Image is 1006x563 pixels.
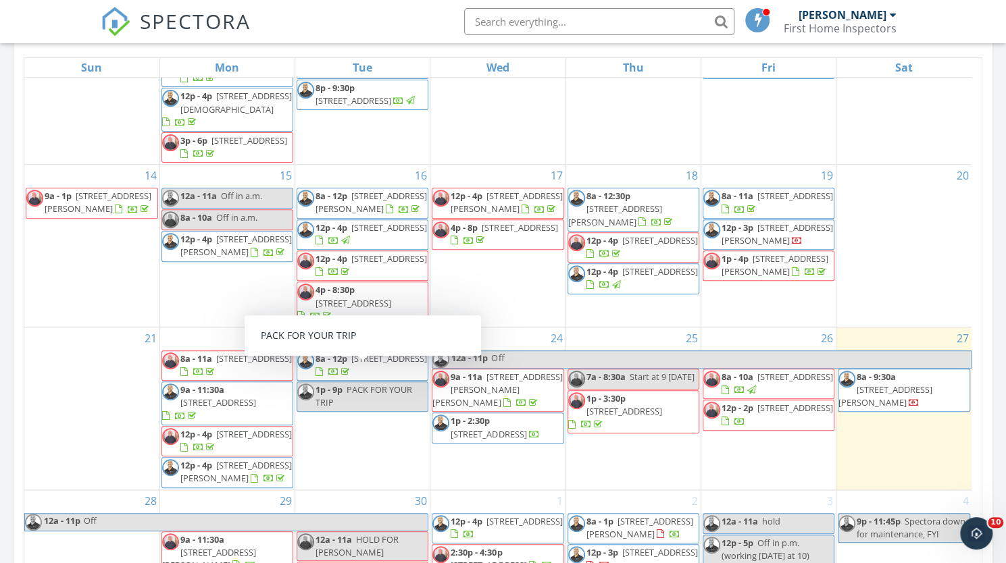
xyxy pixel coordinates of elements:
[297,190,314,207] img: img_9833.jpg
[722,537,753,549] span: 12p - 5p
[162,383,256,421] a: 9a - 11:30a [STREET_ADDRESS]
[757,371,833,383] span: [STREET_ADDRESS]
[316,533,399,558] span: HOLD FOR [PERSON_NAME]
[180,233,292,258] span: [STREET_ADDRESS][PERSON_NAME]
[451,221,478,234] span: 4p - 8p
[482,221,557,234] span: [STREET_ADDRESS]
[212,58,242,77] a: Monday
[351,352,427,365] span: [STREET_ADDRESS]
[295,327,430,489] td: Go to September 23, 2025
[722,515,758,527] span: 12a - 11a
[838,515,855,532] img: img_9833.jpg
[464,8,734,35] input: Search everything...
[491,352,504,364] span: Off
[683,327,701,349] a: Go to September 25, 2025
[586,392,626,404] span: 1p - 3:30p
[757,402,833,414] span: [STREET_ADDRESS]
[722,371,753,383] span: 8a - 10a
[162,211,179,228] img: ernesto.png
[25,514,42,531] img: img_9833.jpg
[568,546,585,563] img: img_9833.jpg
[451,190,482,202] span: 12p - 4p
[45,190,72,202] span: 9a - 1p
[622,265,698,277] span: [STREET_ADDRESS]
[162,459,179,476] img: img_9833.jpg
[703,402,720,419] img: ernesto.png
[586,515,613,527] span: 8a - 1p
[180,383,224,396] span: 9a - 11:30a
[701,165,836,327] td: Go to September 19, 2025
[162,233,179,250] img: img_9833.jpg
[412,327,430,349] a: Go to September 23, 2025
[622,234,698,246] span: [STREET_ADDRESS]
[316,252,427,277] a: 12p - 4p [STREET_ADDRESS]
[954,165,972,186] a: Go to September 20, 2025
[162,90,292,128] a: 12p - 4p [STREET_ADDRESS][DEMOGRAPHIC_DATA]
[162,190,179,207] img: img_9833.jpg
[316,252,347,265] span: 12p - 4p
[836,327,972,489] td: Go to September 27, 2025
[432,369,563,412] a: 9a - 11a [STREET_ADDRESS][PERSON_NAME][PERSON_NAME]
[24,327,159,489] td: Go to September 21, 2025
[84,514,97,527] span: Off
[180,134,287,159] a: 3p - 6p [STREET_ADDRESS]
[142,490,159,512] a: Go to September 28, 2025
[701,327,836,489] td: Go to September 26, 2025
[161,381,293,425] a: 9a - 11:30a [STREET_ADDRESS]
[180,190,217,202] span: 12a - 11a
[277,165,295,186] a: Go to September 15, 2025
[568,188,699,232] a: 8a - 12:30p [STREET_ADDRESS][PERSON_NAME]
[180,459,292,484] a: 12p - 4p [STREET_ADDRESS][PERSON_NAME]
[703,371,720,387] img: ernesto.png
[568,190,675,227] a: 8a - 12:30p [STREET_ADDRESS][PERSON_NAME]
[818,165,836,186] a: Go to September 19, 2025
[586,515,693,540] a: 8a - 1p [STREET_ADDRESS][PERSON_NAME]
[451,414,490,427] span: 1p - 2:30p
[316,383,343,396] span: 1p - 9p
[297,252,314,269] img: ernesto.png
[351,252,427,265] span: [STREET_ADDRESS]
[432,351,449,368] img: img_9833.jpg
[101,18,251,47] a: SPECTORA
[451,190,562,215] span: [STREET_ADDRESS][PERSON_NAME]
[26,190,43,207] img: ernesto.png
[297,188,428,218] a: 8a - 12p [STREET_ADDRESS][PERSON_NAME]
[703,188,834,218] a: 8a - 11a [STREET_ADDRESS]
[432,371,562,408] a: 9a - 11a [STREET_ADDRESS][PERSON_NAME][PERSON_NAME]
[161,457,293,487] a: 12p - 4p [STREET_ADDRESS][PERSON_NAME]
[568,265,585,282] img: img_9833.jpg
[162,533,179,550] img: ernesto.png
[297,80,428,110] a: 8p - 9:30p [STREET_ADDRESS]
[960,517,992,549] iframe: Intercom live chat
[316,95,391,107] span: [STREET_ADDRESS]
[161,231,293,261] a: 12p - 4p [STREET_ADDRESS][PERSON_NAME]
[759,58,778,77] a: Friday
[180,134,207,146] span: 3p - 6p
[432,371,449,387] img: ernesto.png
[838,371,855,387] img: img_9833.jpg
[162,352,179,369] img: ernesto.png
[586,234,698,259] a: 12p - 4p [STREET_ADDRESS]
[722,221,833,246] span: [STREET_ADDRESS][PERSON_NAME]
[430,165,565,327] td: Go to September 17, 2025
[297,284,391,321] a: 4p - 8:30p [STREET_ADDRESS]
[180,233,212,245] span: 12p - 4p
[857,515,901,527] span: 9p - 11:45p
[297,219,428,250] a: 12p - 4p [STREET_ADDRESS]
[180,428,292,453] a: 12p - 4p [STREET_ADDRESS]
[180,459,292,484] span: [STREET_ADDRESS][PERSON_NAME]
[757,190,833,202] span: [STREET_ADDRESS]
[451,428,526,440] span: [STREET_ADDRESS]
[316,190,427,215] span: [STREET_ADDRESS][PERSON_NAME]
[24,165,159,327] td: Go to September 14, 2025
[568,513,699,543] a: 8a - 1p [STREET_ADDRESS][PERSON_NAME]
[484,58,512,77] a: Wednesday
[180,211,212,223] span: 8a - 10a
[297,352,314,369] img: img_9833.jpg
[316,82,417,107] a: 8p - 9:30p [STREET_ADDRESS]
[297,284,314,300] img: ernesto.png
[722,252,828,277] a: 1p - 4p [STREET_ADDRESS][PERSON_NAME]
[297,350,428,381] a: 8a - 12p [STREET_ADDRESS]
[432,188,563,218] a: 12p - 4p [STREET_ADDRESS][PERSON_NAME]
[159,165,295,327] td: Go to September 15, 2025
